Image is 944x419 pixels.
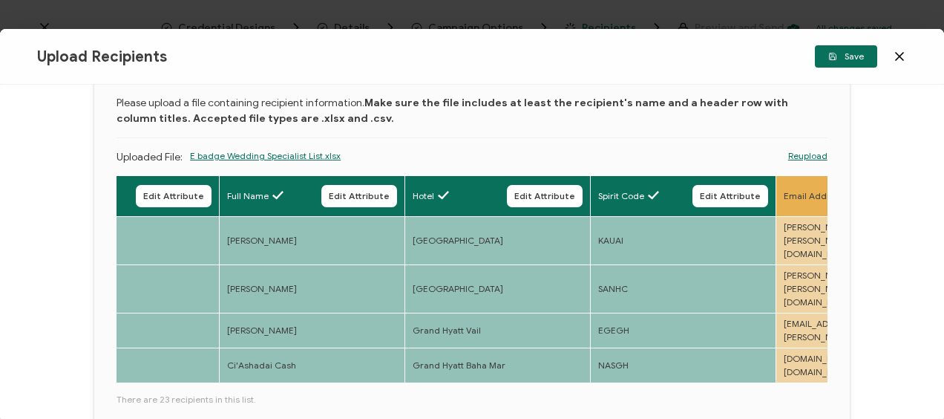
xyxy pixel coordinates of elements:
[34,217,220,265] td: [PERSON_NAME]
[117,97,788,125] b: Make sure the file includes at least the recipient's name and a header row with column titles. Ac...
[220,217,405,265] td: [PERSON_NAME]
[507,185,583,207] button: Edit Attribute
[784,189,843,203] span: Email Address
[37,48,167,66] span: Upload Recipients
[220,314,405,348] td: [PERSON_NAME]
[117,149,183,168] p: Uploaded File:
[405,217,591,265] td: [GEOGRAPHIC_DATA]
[329,192,390,201] span: Edit Attribute
[34,348,220,383] td: Cash
[136,185,212,207] button: Edit Attribute
[220,348,405,383] td: Ci'Ashadai Cash
[591,265,776,314] td: SANHC
[692,185,768,207] button: Edit Attribute
[220,265,405,314] td: [PERSON_NAME]
[598,189,644,203] span: Spirit Code
[700,192,761,201] span: Edit Attribute
[591,217,776,265] td: KAUAI
[321,185,397,207] button: Edit Attribute
[34,265,220,314] td: [PERSON_NAME]
[591,348,776,383] td: NASGH
[870,348,944,419] iframe: Chat Widget
[143,192,204,201] span: Edit Attribute
[405,265,591,314] td: [GEOGRAPHIC_DATA]
[227,189,269,203] span: Full Name
[413,189,434,203] span: Hotel
[190,149,341,186] span: E badge Wedding Specialist List.xlsx
[815,45,877,68] button: Save
[788,149,827,163] a: Reupload
[117,393,827,406] span: There are 23 recipients in this list.
[514,192,575,201] span: Edit Attribute
[405,348,591,383] td: Grand Hyatt Baha Mar
[117,95,827,126] p: Please upload a file containing recipient information.
[34,314,220,348] td: [PERSON_NAME]
[591,314,776,348] td: EGEGH
[405,314,591,348] td: Grand Hyatt Vail
[828,52,864,61] span: Save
